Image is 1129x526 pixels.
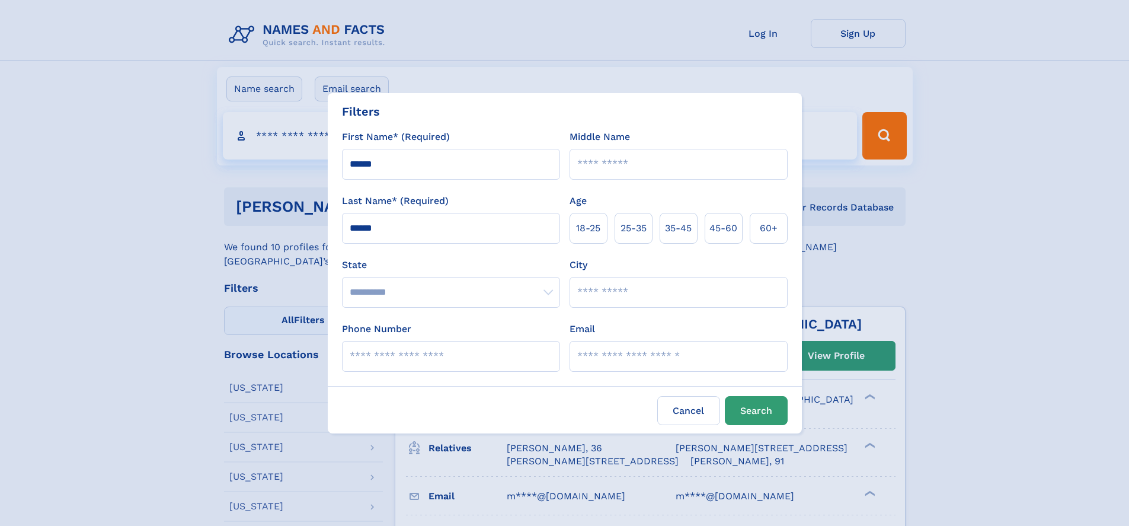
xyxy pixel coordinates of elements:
label: Cancel [657,396,720,425]
label: Last Name* (Required) [342,194,449,208]
span: 18‑25 [576,221,600,235]
span: 45‑60 [709,221,737,235]
label: State [342,258,560,272]
label: Email [570,322,595,336]
label: Phone Number [342,322,411,336]
label: Age [570,194,587,208]
button: Search [725,396,788,425]
label: First Name* (Required) [342,130,450,144]
label: Middle Name [570,130,630,144]
div: Filters [342,103,380,120]
span: 35‑45 [665,221,692,235]
span: 25‑35 [621,221,647,235]
label: City [570,258,587,272]
span: 60+ [760,221,778,235]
